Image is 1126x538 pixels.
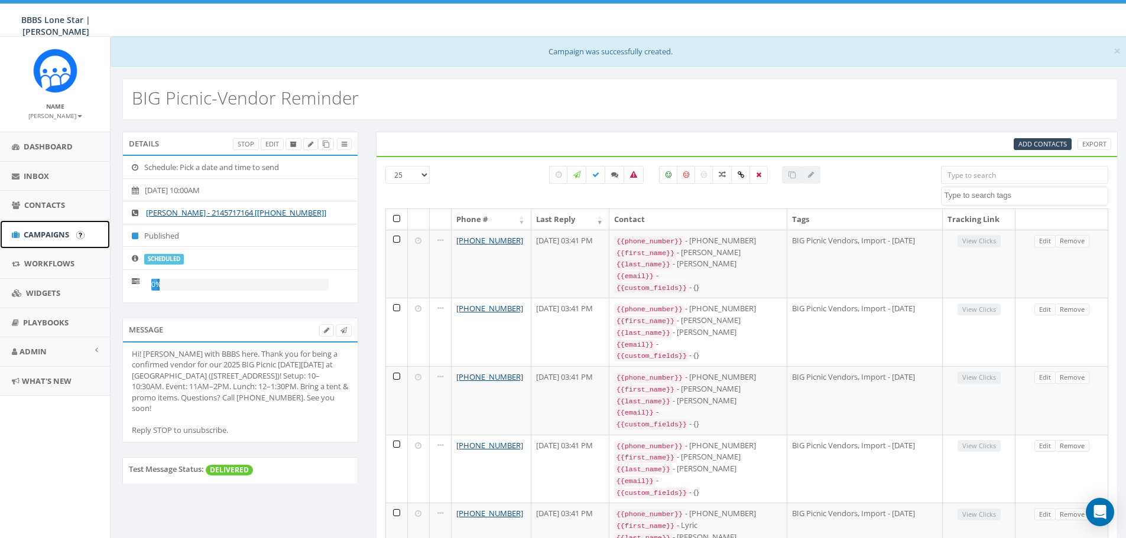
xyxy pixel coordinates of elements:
[614,406,782,418] div: -
[22,376,72,386] span: What's New
[614,487,782,498] div: - {}
[308,139,313,148] span: Edit Campaign Title
[614,395,782,407] div: - [PERSON_NAME]
[342,139,347,148] span: View Campaign Delivery Statistics
[614,271,656,282] code: {{email}}
[144,254,184,265] label: scheduled
[614,464,673,475] code: {{last_name}}
[614,304,685,315] code: {{phone_number}}
[614,316,677,327] code: {{first_name}}
[456,235,523,246] a: [PHONE_NUMBER]
[586,166,606,184] label: Delivered
[123,224,358,247] li: Published
[122,132,358,155] div: Details
[614,451,782,463] div: - [PERSON_NAME]
[787,209,943,230] th: Tags
[614,521,677,532] code: {{first_name}}
[614,476,656,487] code: {{email}}
[24,229,69,240] span: Campaigns
[749,166,768,184] label: Removed
[614,509,685,520] code: {{phone_number}}
[614,328,673,338] code: {{last_name}}
[614,384,677,395] code: {{first_name}}
[456,440,523,451] a: [PHONE_NUMBER]
[614,418,782,430] div: - {}
[23,317,69,328] span: Playbooks
[614,258,782,270] div: - [PERSON_NAME]
[1018,139,1067,148] span: Add Contacts
[787,366,943,435] td: BIG Picnic Vendors, Import - [DATE]
[614,371,782,383] div: - [PHONE_NUMBER]
[787,435,943,503] td: BIG Picnic Vendors, Import - [DATE]
[456,303,523,314] a: [PHONE_NUMBER]
[28,112,82,120] small: [PERSON_NAME]
[614,475,782,487] div: -
[614,350,782,361] div: - {}
[1114,43,1121,59] span: ×
[132,164,144,171] i: Schedule: Pick a date and time to send
[1014,138,1072,151] a: Add Contacts
[340,325,347,334] span: Send Test Message
[531,366,609,435] td: [DATE] 03:41 PM
[614,303,782,315] div: - [PHONE_NUMBER]
[132,348,349,436] div: Hi! [PERSON_NAME] with BBBS here. Thank you for being a confirmed vendor for our 2025 BIG Picnic ...
[33,48,77,93] img: Rally_Corp_Icon_1.png
[941,166,1108,184] input: Type to search
[206,465,253,475] span: DELIVERED
[531,435,609,503] td: [DATE] 03:41 PM
[614,259,673,270] code: {{last_name}}
[614,338,782,350] div: -
[614,283,689,294] code: {{custom_fields}}
[1034,371,1056,384] a: Edit
[712,166,732,184] label: Mixed
[614,236,685,247] code: {{phone_number}}
[605,166,625,184] label: Replied
[132,232,144,240] i: Published
[1034,304,1056,316] a: Edit
[28,110,82,120] a: [PERSON_NAME]
[614,407,656,418] code: {{email}}
[787,298,943,366] td: BIG Picnic Vendors, Import - [DATE]
[614,508,782,520] div: - [PHONE_NUMBER]
[290,139,297,148] span: Archive Campaign
[1018,139,1067,148] span: CSV files only
[26,288,60,298] span: Widgets
[614,247,782,259] div: - [PERSON_NAME]
[614,383,782,395] div: - [PERSON_NAME]
[945,190,1108,201] textarea: Search
[151,279,160,291] div: 0%
[614,520,782,532] div: - Lyric
[614,282,782,294] div: - {}
[261,138,284,151] a: Edit
[614,270,782,282] div: -
[76,231,85,239] input: Submit
[624,166,644,184] label: Bounced
[24,200,65,210] span: Contacts
[677,166,696,184] label: Negative
[24,141,73,152] span: Dashboard
[233,138,259,151] a: Stop
[1034,508,1056,521] a: Edit
[1034,235,1056,247] a: Edit
[324,325,329,334] span: Edit Campaign Body
[1086,498,1114,526] div: Open Intercom Messenger
[614,340,656,350] code: {{email}}
[695,166,713,184] label: Neutral
[146,207,326,218] a: [PERSON_NAME] - 2145717164 [[PHONE_NUMBER]]
[614,235,782,247] div: - [PHONE_NUMBER]
[614,248,677,259] code: {{first_name}}
[1055,440,1089,452] a: Remove
[46,102,64,110] small: Name
[1055,371,1089,384] a: Remove
[24,258,74,269] span: Workflows
[21,14,90,37] span: BBBS Lone Star | [PERSON_NAME]
[129,464,204,475] label: Test Message Status:
[731,166,751,184] label: Link Clicked
[614,441,685,452] code: {{phone_number}}
[614,351,689,361] code: {{custom_fields}}
[24,171,49,181] span: Inbox
[531,209,609,230] th: Last Reply: activate to sort column ascending
[943,209,1015,230] th: Tracking Link
[1078,138,1111,151] a: Export
[1034,440,1056,452] a: Edit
